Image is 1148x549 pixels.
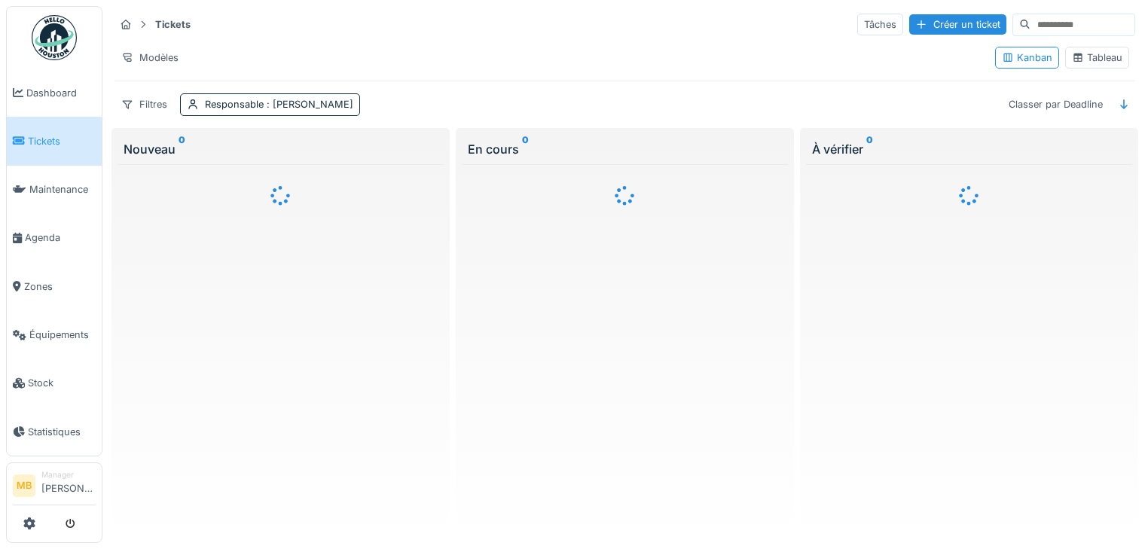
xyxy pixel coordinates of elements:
a: Tickets [7,117,102,165]
strong: Tickets [149,17,197,32]
span: Statistiques [28,425,96,439]
div: Manager [41,469,96,480]
div: Modèles [114,47,185,69]
a: Agenda [7,214,102,262]
div: Responsable [205,97,353,111]
span: Stock [28,376,96,390]
span: Équipements [29,328,96,342]
span: Agenda [25,230,96,245]
div: Filtres [114,93,174,115]
span: Maintenance [29,182,96,197]
sup: 0 [866,140,873,158]
div: Kanban [1002,50,1052,65]
div: Classer par Deadline [1002,93,1110,115]
a: Équipements [7,310,102,358]
div: Tableau [1072,50,1122,65]
li: MB [13,474,35,497]
div: Créer un ticket [909,14,1006,35]
sup: 0 [179,140,185,158]
a: Dashboard [7,69,102,117]
div: En cours [468,140,782,158]
span: : [PERSON_NAME] [264,99,353,110]
span: Tickets [28,134,96,148]
a: Maintenance [7,166,102,214]
a: Statistiques [7,407,102,456]
sup: 0 [522,140,529,158]
div: Nouveau [124,140,438,158]
img: Badge_color-CXgf-gQk.svg [32,15,77,60]
a: Zones [7,262,102,310]
div: À vérifier [812,140,1126,158]
span: Dashboard [26,86,96,100]
li: [PERSON_NAME] [41,469,96,502]
span: Zones [24,279,96,294]
a: Stock [7,359,102,407]
a: MB Manager[PERSON_NAME] [13,469,96,505]
div: Tâches [857,14,903,35]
